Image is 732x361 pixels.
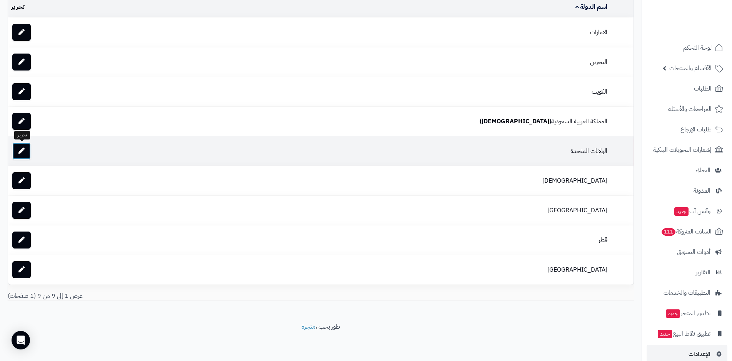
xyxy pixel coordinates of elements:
a: التقارير [647,263,727,282]
span: المدونة [694,185,710,196]
span: السلات المتروكة [661,226,712,237]
a: أدوات التسويق [647,243,727,261]
a: طلبات الإرجاع [647,120,727,139]
span: طلبات الإرجاع [680,124,712,135]
td: [DEMOGRAPHIC_DATA] [109,166,610,195]
span: المراجعات والأسئلة [668,104,712,114]
span: تطبيق المتجر [665,308,710,319]
span: لوحة التحكم [683,42,712,53]
td: الامارات [109,18,610,47]
span: أدوات التسويق [677,247,710,257]
a: وآتس آبجديد [647,202,727,220]
span: جديد [674,207,689,216]
span: الأقسام والمنتجات [669,63,712,74]
div: عرض 1 إلى 9 من 9 (1 صفحات) [2,292,321,301]
a: المراجعات والأسئلة [647,100,727,118]
a: الطلبات [647,79,727,98]
span: جديد [666,309,680,318]
a: تطبيق المتجرجديد [647,304,727,322]
span: وآتس آب [674,206,710,217]
td: الولايات المتحدة [109,136,610,166]
a: متجرة [302,322,315,331]
span: إشعارات التحويلات البنكية [653,144,712,155]
div: تحرير [14,131,30,139]
td: البحرين [109,47,610,77]
a: السلات المتروكة111 [647,222,727,241]
a: إشعارات التحويلات البنكية [647,141,727,159]
span: جديد [658,330,672,338]
span: العملاء [695,165,710,176]
td: المملكة العربية السعودية [109,107,610,136]
img: logo-2.png [680,18,725,34]
b: ([DEMOGRAPHIC_DATA]) [480,117,551,126]
td: الكويت [109,77,610,106]
span: التقارير [696,267,710,278]
span: الطلبات [694,83,712,94]
td: [GEOGRAPHIC_DATA] [109,255,610,284]
a: التطبيقات والخدمات [647,284,727,302]
a: العملاء [647,161,727,180]
span: الإعدادات [689,349,710,359]
a: اسم الدولة [575,2,608,12]
span: تطبيق نقاط البيع [657,328,710,339]
td: قطر [109,225,610,255]
a: المدونة [647,181,727,200]
a: تطبيق نقاط البيعجديد [647,324,727,343]
a: لوحة التحكم [647,39,727,57]
td: [GEOGRAPHIC_DATA] [109,196,610,225]
span: التطبيقات والخدمات [664,287,710,298]
span: 111 [662,228,676,237]
div: Open Intercom Messenger [12,331,30,349]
